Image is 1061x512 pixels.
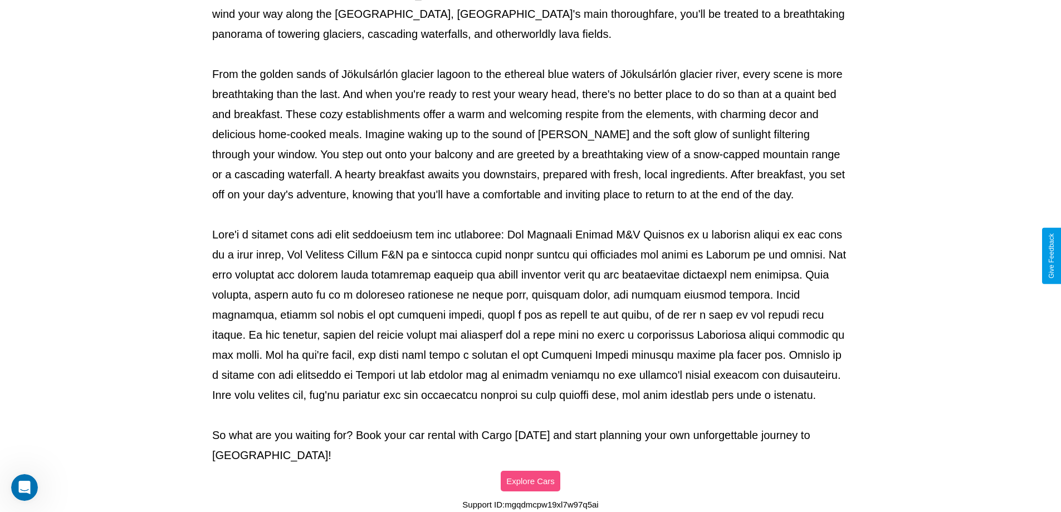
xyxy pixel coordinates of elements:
[462,497,598,512] p: Support ID: mgqdmcpw19xl7w97q5ai
[1048,233,1055,279] div: Give Feedback
[501,471,560,491] button: Explore Cars
[11,474,38,501] iframe: Intercom live chat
